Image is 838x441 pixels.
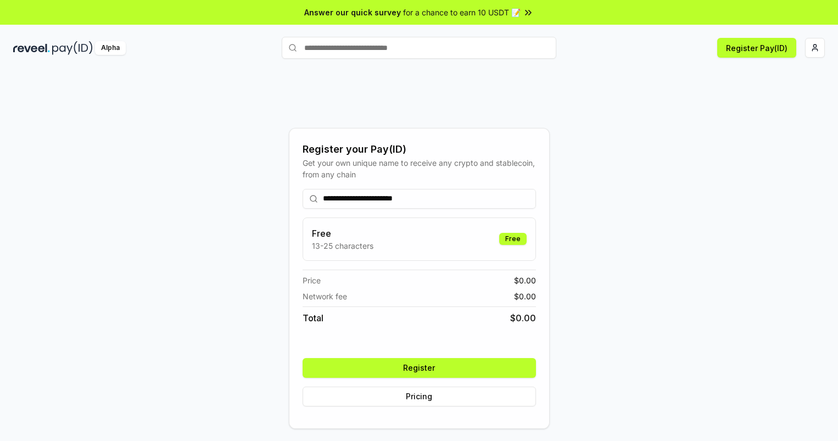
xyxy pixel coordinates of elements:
[499,233,527,245] div: Free
[303,311,323,325] span: Total
[303,291,347,302] span: Network fee
[303,387,536,406] button: Pricing
[514,275,536,286] span: $ 0.00
[717,38,796,58] button: Register Pay(ID)
[303,358,536,378] button: Register
[312,240,373,252] p: 13-25 characters
[13,41,50,55] img: reveel_dark
[52,41,93,55] img: pay_id
[303,275,321,286] span: Price
[303,142,536,157] div: Register your Pay(ID)
[514,291,536,302] span: $ 0.00
[403,7,521,18] span: for a chance to earn 10 USDT 📝
[303,157,536,180] div: Get your own unique name to receive any crypto and stablecoin, from any chain
[95,41,126,55] div: Alpha
[312,227,373,240] h3: Free
[510,311,536,325] span: $ 0.00
[304,7,401,18] span: Answer our quick survey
